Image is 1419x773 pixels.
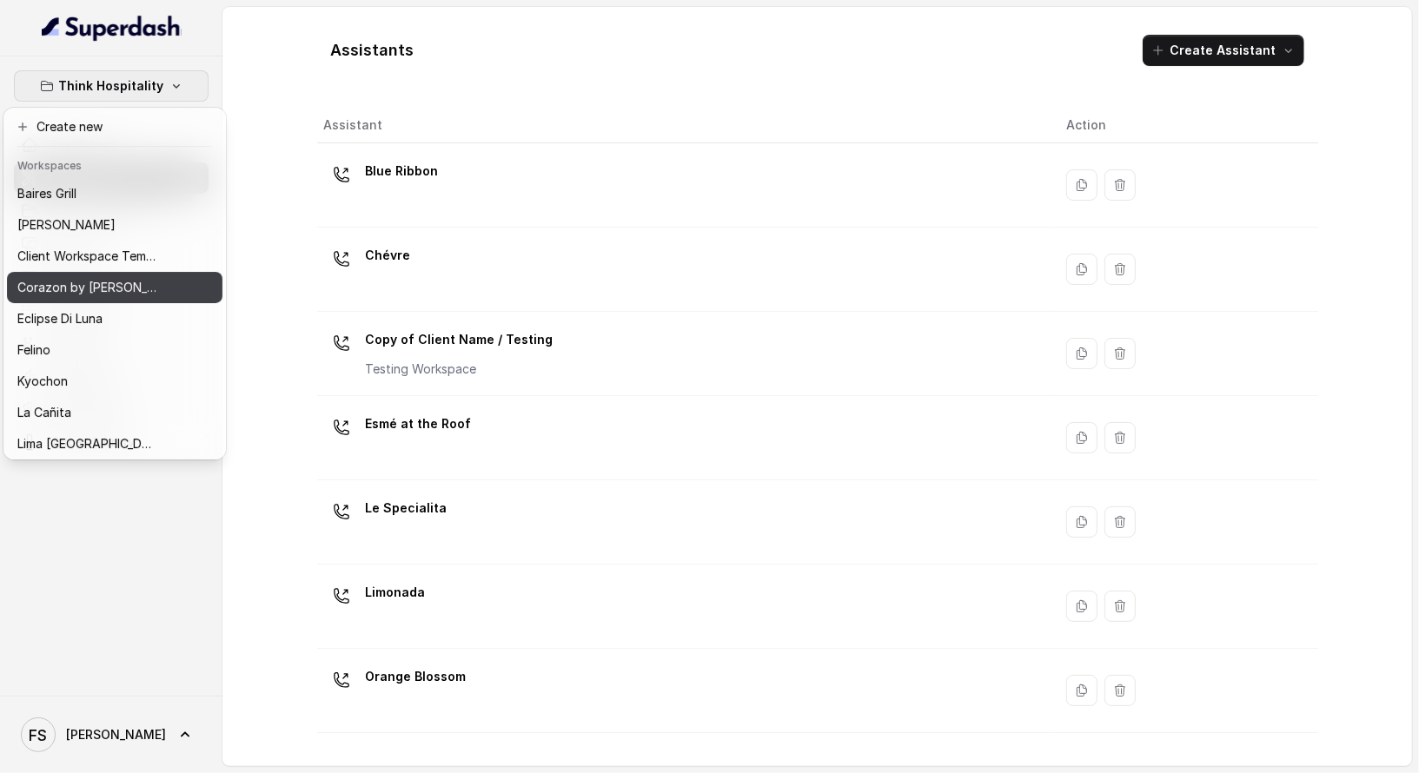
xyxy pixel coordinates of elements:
[17,340,50,360] p: Felino
[17,402,71,423] p: La Cañita
[7,150,222,178] header: Workspaces
[3,108,226,459] div: Think Hospitality
[14,70,209,102] button: Think Hospitality
[17,371,68,392] p: Kyochon
[17,433,156,454] p: Lima [GEOGRAPHIC_DATA]
[17,215,116,235] p: [PERSON_NAME]
[17,183,76,204] p: Baires Grill
[7,111,222,142] button: Create new
[17,277,156,298] p: Corazon by [PERSON_NAME]
[17,246,156,267] p: Client Workspace Template
[17,308,103,329] p: Eclipse Di Luna
[59,76,164,96] p: Think Hospitality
